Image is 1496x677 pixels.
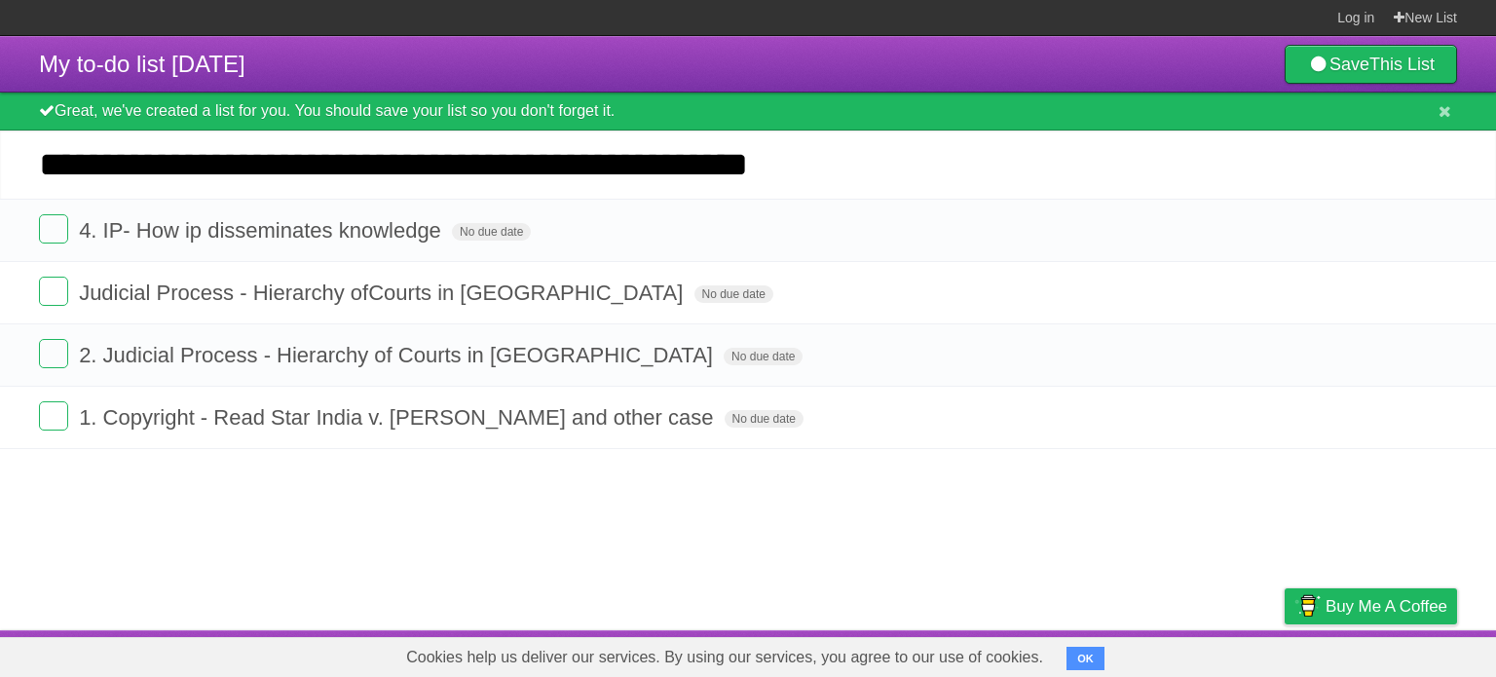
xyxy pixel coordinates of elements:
[79,343,718,367] span: 2. Judicial Process - Hierarchy of Courts in [GEOGRAPHIC_DATA]
[694,285,773,303] span: No due date
[387,638,1063,677] span: Cookies help us deliver our services. By using our services, you agree to our use of cookies.
[1369,55,1435,74] b: This List
[79,405,718,430] span: 1. Copyright - Read Star India v. [PERSON_NAME] and other case
[1285,588,1457,624] a: Buy me a coffee
[452,223,531,241] span: No due date
[1334,635,1457,672] a: Suggest a feature
[1259,635,1310,672] a: Privacy
[725,410,804,428] span: No due date
[39,51,245,77] span: My to-do list [DATE]
[724,348,803,365] span: No due date
[39,401,68,431] label: Done
[1193,635,1236,672] a: Terms
[1326,589,1447,623] span: Buy me a coffee
[79,218,446,243] span: 4. IP- How ip disseminates knowledge
[79,281,688,305] span: Judicial Process - Hierarchy ofCourts in [GEOGRAPHIC_DATA]
[39,339,68,368] label: Done
[39,277,68,306] label: Done
[1066,647,1104,670] button: OK
[39,214,68,244] label: Done
[1294,589,1321,622] img: Buy me a coffee
[1285,45,1457,84] a: SaveThis List
[1090,635,1169,672] a: Developers
[1026,635,1066,672] a: About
